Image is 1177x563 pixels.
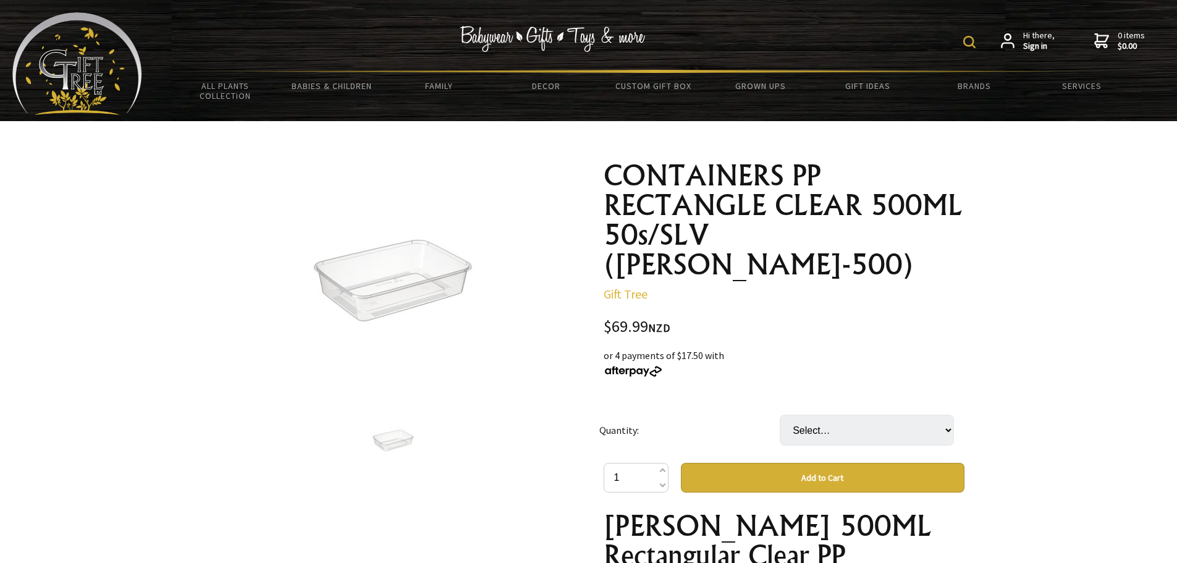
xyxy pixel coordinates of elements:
[1118,41,1145,52] strong: $0.00
[1001,30,1055,52] a: Hi there,Sign in
[460,26,646,52] img: Babywear - Gifts - Toys & more
[1118,30,1145,52] span: 0 items
[492,73,599,99] a: Decor
[604,286,648,302] a: Gift Tree
[604,161,964,279] h1: CONTAINERS PP RECTANGLE CLEAR 500ML 50s/SLV ([PERSON_NAME]-500)
[1028,73,1135,99] a: Services
[12,12,142,115] img: Babyware - Gifts - Toys and more...
[599,397,780,463] td: Quantity:
[604,348,964,378] div: or 4 payments of $17.50 with
[279,73,386,99] a: Babies & Children
[707,73,814,99] a: Grown Ups
[1094,30,1145,52] a: 0 items$0.00
[1023,30,1055,52] span: Hi there,
[921,73,1028,99] a: Brands
[1023,41,1055,52] strong: Sign in
[366,417,421,464] img: CONTAINERS PP RECTANGLE CLEAR 500ML 50s/SLV (BONSON BS-500)
[604,319,964,336] div: $69.99
[604,366,663,377] img: Afterpay
[172,73,279,109] a: All Plants Collection
[386,73,492,99] a: Family
[600,73,707,99] a: Custom Gift Box
[681,463,964,493] button: Add to Cart
[814,73,921,99] a: Gift Ideas
[290,191,497,371] img: CONTAINERS PP RECTANGLE CLEAR 500ML 50s/SLV (BONSON BS-500)
[648,321,670,335] span: NZD
[963,36,976,48] img: product search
